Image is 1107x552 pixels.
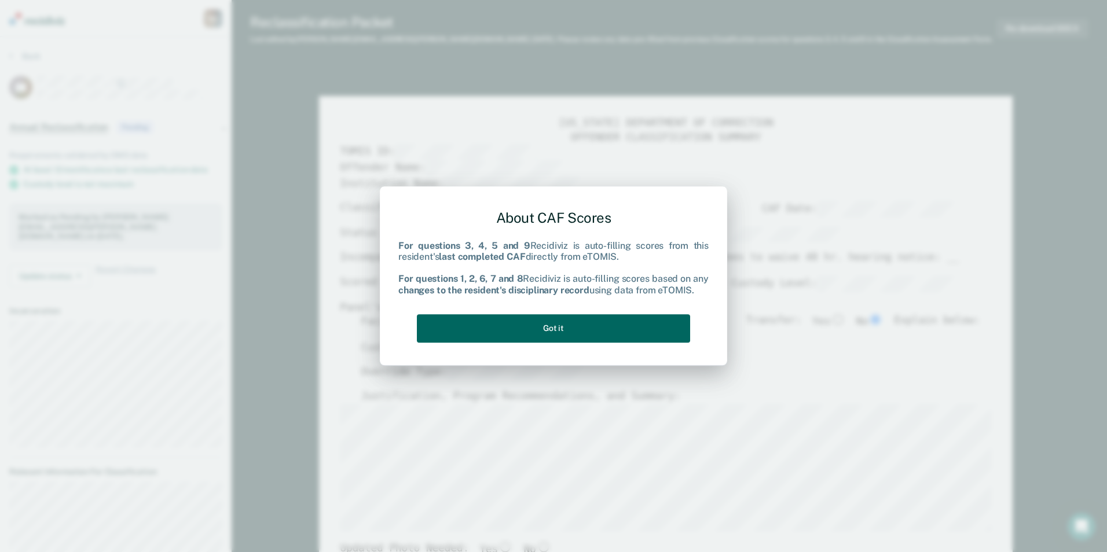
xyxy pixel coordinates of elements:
b: For questions 1, 2, 6, 7 and 8 [398,274,523,285]
b: changes to the resident's disciplinary record [398,285,589,296]
b: last completed CAF [439,251,525,262]
button: Got it [417,314,690,343]
div: About CAF Scores [398,200,709,235]
b: For questions 3, 4, 5 and 9 [398,240,530,251]
div: Recidiviz is auto-filling scores from this resident's directly from eTOMIS. Recidiviz is auto-fil... [398,240,709,296]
